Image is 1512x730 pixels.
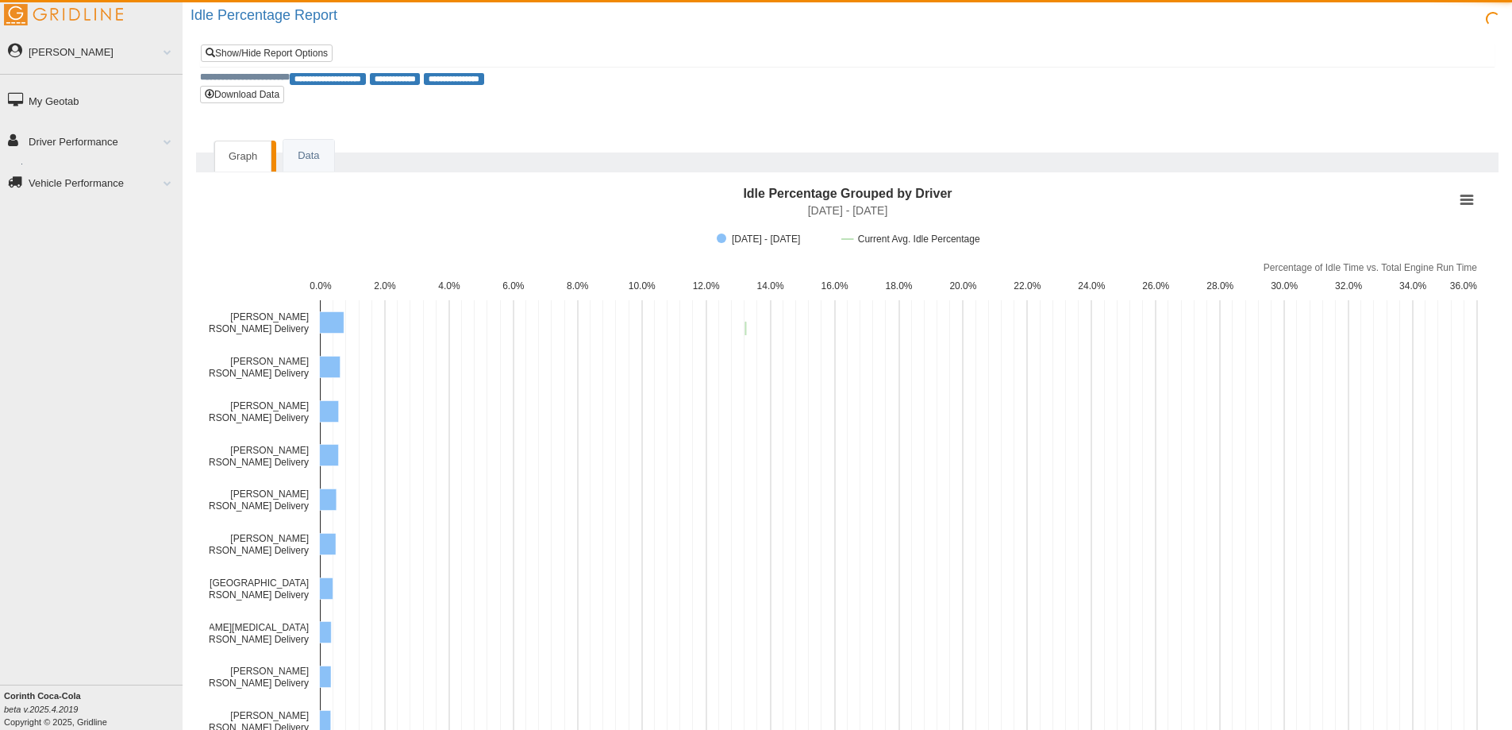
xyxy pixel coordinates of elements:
text: [PERSON_NAME] [PERSON_NAME] Delivery [194,489,309,512]
text: [PERSON_NAME] [PERSON_NAME] Delivery [194,400,309,423]
path: Blakely, Logan Jackson Delivery, 26.81. 8/24/2025 - 9/13/2025. [320,400,339,422]
text: [PERSON_NAME] [PERSON_NAME] Delivery [194,445,309,468]
text: 26.0% [1142,280,1169,292]
button: Show Current Avg. Idle Percentage [842,234,980,245]
h2: Idle Percentage Report [190,8,1512,24]
text: 2.0% [374,280,396,292]
text: 20.0% [949,280,976,292]
text: 36.0% [1450,280,1477,292]
text: 22.0% [1014,280,1041,292]
text: Percentage of Idle Time vs. Total Engine Run Time [1264,262,1478,273]
text: [PERSON_NAME] [PERSON_NAME] Delivery [194,311,309,334]
text: 16.0% [821,280,848,292]
text: 6.0% [502,280,525,292]
path: Armstrong, Shawn Jackson Delivery, 26.6. 8/24/2025 - 9/13/2025. [320,444,339,465]
path: McCullar, Houston Jackson Delivery, 18.81. 8/24/2025 - 9/13/2025. [320,577,333,599]
path: Davis, Jalyn Jackson Delivery, 16.46. 8/24/2025 - 9/13/2025. [320,621,332,643]
text: 34.0% [1399,280,1426,292]
button: Show 8/24/2025 - 9/13/2025 [717,234,825,245]
button: View chart menu, Idle Percentage Grouped by Driver [1456,189,1478,211]
path: Lambert, Christopher Jackson Delivery, 16.13. 8/24/2025 - 9/13/2025. [320,666,331,687]
img: Gridline [4,4,123,25]
text: 0.0% [310,280,332,292]
text: 24.0% [1078,280,1105,292]
i: beta v.2025.4.2019 [4,705,78,714]
div: Copyright © 2025, Gridline [4,689,183,728]
text: [PERSON_NAME] [PERSON_NAME] Delivery [194,666,309,689]
a: Graph [214,141,271,172]
text: [PERSON_NAME], [GEOGRAPHIC_DATA] [PERSON_NAME] Delivery [126,577,309,601]
text: 4.0% [438,280,460,292]
text: 8.0% [567,280,589,292]
path: King, James Jackson Delivery, 23.73. 8/24/2025 - 9/13/2025. [320,489,337,510]
text: 12.0% [693,280,720,292]
a: Show/Hide Report Options [201,44,333,62]
text: Idle Percentage Grouped by Driver [743,187,952,200]
text: 30.0% [1271,280,1298,292]
text: 18.0% [885,280,912,292]
text: 28.0% [1206,280,1233,292]
text: 32.0% [1335,280,1362,292]
b: Corinth Coca-Cola [4,691,81,701]
button: Download Data [200,86,284,103]
text: [PERSON_NAME] [PERSON_NAME] Delivery [194,356,309,379]
path: Holloway, Dwight Jackson Delivery, 34.23. 8/24/2025 - 9/13/2025. [320,311,344,333]
a: Data [283,140,333,172]
text: 10.0% [629,280,656,292]
text: 14.0% [757,280,784,292]
text: [DATE] - [DATE] [808,204,888,217]
path: Nellett, Brian Jackson Delivery, 29.02. 8/24/2025 - 9/13/2025. [320,356,340,377]
text: [PERSON_NAME] [PERSON_NAME] Delivery [194,533,309,556]
text: [PERSON_NAME][MEDICAL_DATA] [PERSON_NAME] Delivery [153,622,309,645]
path: Gilpin, Stacy Jackson Delivery, 22.89. 8/24/2025 - 9/13/2025. [320,533,337,554]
